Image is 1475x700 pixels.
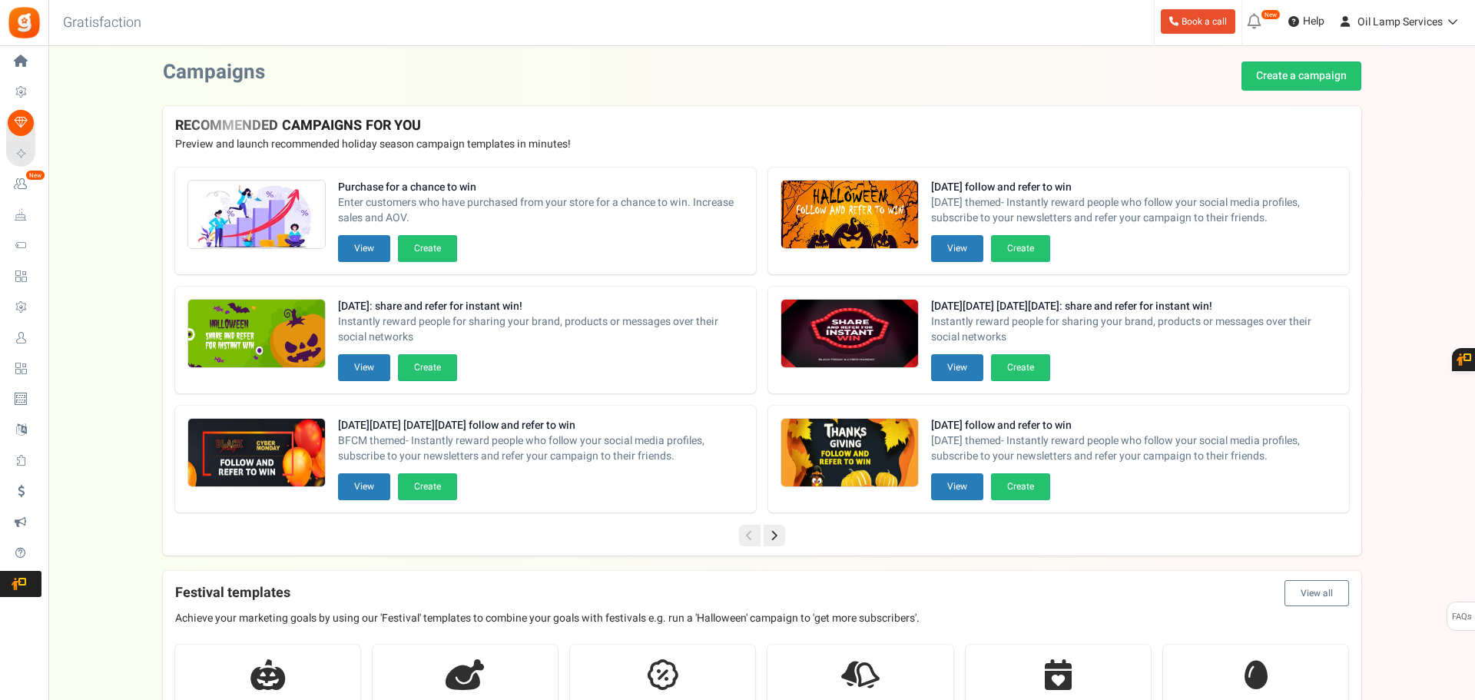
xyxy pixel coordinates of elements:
img: Recommended Campaigns [188,300,325,369]
button: View [931,235,983,262]
img: Recommended Campaigns [781,181,918,250]
p: Achieve your marketing goals by using our 'Festival' templates to combine your goals with festiva... [175,611,1349,626]
span: Instantly reward people for sharing your brand, products or messages over their social networks [338,314,744,345]
h3: Gratisfaction [46,8,158,38]
span: [DATE] themed- Instantly reward people who follow your social media profiles, subscribe to your n... [931,433,1337,464]
em: New [1261,9,1281,20]
strong: [DATE]: share and refer for instant win! [338,299,744,314]
a: Help [1282,9,1331,34]
button: View all [1284,580,1349,606]
strong: [DATE] follow and refer to win [931,418,1337,433]
img: Recommended Campaigns [781,300,918,369]
button: View [338,235,390,262]
button: View [931,354,983,381]
span: BFCM themed- Instantly reward people who follow your social media profiles, subscribe to your new... [338,433,744,464]
span: Enter customers who have purchased from your store for a chance to win. Increase sales and AOV. [338,195,744,226]
img: Recommended Campaigns [781,419,918,488]
strong: [DATE][DATE] [DATE][DATE]: share and refer for instant win! [931,299,1337,314]
button: View [338,473,390,500]
span: [DATE] themed- Instantly reward people who follow your social media profiles, subscribe to your n... [931,195,1337,226]
span: FAQs [1451,602,1472,632]
span: Oil Lamp Services [1357,14,1443,30]
button: View [931,473,983,500]
button: Create [991,473,1050,500]
span: Help [1299,14,1324,29]
h4: RECOMMENDED CAMPAIGNS FOR YOU [175,118,1349,134]
strong: [DATE] follow and refer to win [931,180,1337,195]
strong: [DATE][DATE] [DATE][DATE] follow and refer to win [338,418,744,433]
img: Recommended Campaigns [188,419,325,488]
img: Recommended Campaigns [188,181,325,250]
button: Create [398,354,457,381]
button: Create [991,235,1050,262]
a: New [6,171,41,197]
h4: Festival templates [175,580,1349,606]
a: Book a call [1161,9,1235,34]
a: Create a campaign [1241,61,1361,91]
button: Create [398,473,457,500]
h2: Campaigns [163,61,265,84]
em: New [25,170,45,181]
img: Gratisfaction [7,5,41,40]
button: Create [991,354,1050,381]
button: Create [398,235,457,262]
button: View [338,354,390,381]
p: Preview and launch recommended holiday season campaign templates in minutes! [175,137,1349,152]
strong: Purchase for a chance to win [338,180,744,195]
span: Instantly reward people for sharing your brand, products or messages over their social networks [931,314,1337,345]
